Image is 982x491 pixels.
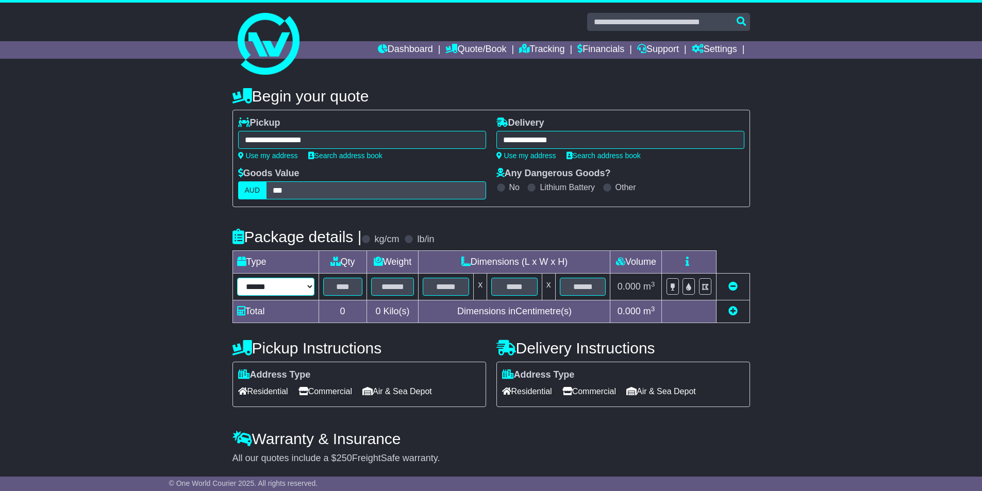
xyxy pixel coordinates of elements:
a: Tracking [519,41,564,59]
td: Total [232,300,319,323]
a: Support [637,41,679,59]
a: Use my address [238,151,298,160]
label: kg/cm [374,234,399,245]
a: Search address book [567,151,641,160]
td: Volume [610,251,662,274]
span: 250 [337,453,352,463]
span: 0.000 [618,281,641,292]
div: All our quotes include a $ FreightSafe warranty. [232,453,750,464]
h4: Warranty & Insurance [232,430,750,447]
a: Use my address [496,151,556,160]
span: Commercial [298,383,352,399]
td: Qty [319,251,367,274]
td: x [474,274,487,300]
span: Residential [502,383,552,399]
span: Air & Sea Depot [362,383,432,399]
h4: Delivery Instructions [496,340,750,357]
td: Dimensions (L x W x H) [419,251,610,274]
td: 0 [319,300,367,323]
label: Any Dangerous Goods? [496,168,611,179]
td: Type [232,251,319,274]
label: Delivery [496,117,544,129]
a: Add new item [728,306,738,316]
span: 0.000 [618,306,641,316]
label: Address Type [502,369,575,381]
td: Dimensions in Centimetre(s) [419,300,610,323]
a: Remove this item [728,281,738,292]
a: Dashboard [378,41,433,59]
a: Financials [577,41,624,59]
sup: 3 [651,305,655,313]
span: Air & Sea Depot [626,383,696,399]
h4: Package details | [232,228,362,245]
label: Other [615,182,636,192]
span: m [643,281,655,292]
h4: Pickup Instructions [232,340,486,357]
label: Goods Value [238,168,299,179]
label: AUD [238,181,267,199]
sup: 3 [651,280,655,288]
label: No [509,182,520,192]
a: Search address book [308,151,382,160]
h4: Begin your quote [232,88,750,105]
span: Residential [238,383,288,399]
label: Pickup [238,117,280,129]
td: Kilo(s) [367,300,419,323]
td: x [542,274,555,300]
label: lb/in [417,234,434,245]
span: 0 [375,306,380,316]
span: m [643,306,655,316]
span: Commercial [562,383,616,399]
a: Quote/Book [445,41,506,59]
span: © One World Courier 2025. All rights reserved. [169,479,318,487]
label: Address Type [238,369,311,381]
a: Settings [692,41,737,59]
label: Lithium Battery [540,182,595,192]
td: Weight [367,251,419,274]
